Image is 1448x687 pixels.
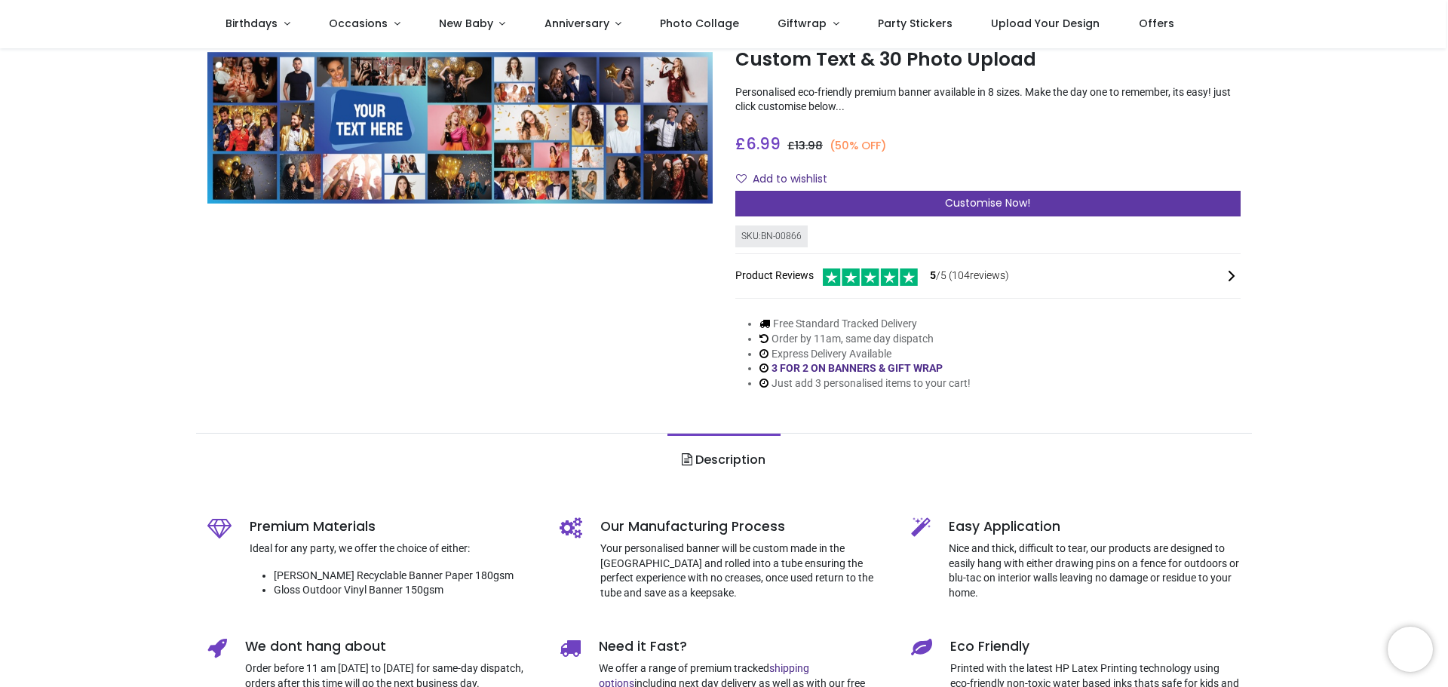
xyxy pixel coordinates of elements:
[949,541,1241,600] p: Nice and thick, difficult to tear, our products are designed to easily hang with either drawing p...
[660,16,739,31] span: Photo Collage
[250,541,537,557] p: Ideal for any party, we offer the choice of either:
[274,583,537,598] li: Gloss Outdoor Vinyl Banner 150gsm
[950,637,1241,656] h5: Eco Friendly
[991,16,1100,31] span: Upload Your Design
[225,16,278,31] span: Birthdays
[930,269,936,281] span: 5
[735,133,781,155] span: £
[245,637,537,656] h5: We dont hang about
[778,16,827,31] span: Giftwrap
[772,362,943,374] a: 3 FOR 2 ON BANNERS & GIFT WRAP
[830,138,887,154] small: (50% OFF)
[667,434,780,486] a: Description
[930,268,1009,284] span: /5 ( 104 reviews)
[878,16,953,31] span: Party Stickers
[274,569,537,584] li: [PERSON_NAME] Recyclable Banner Paper 180gsm
[759,376,971,391] li: Just add 3 personalised items to your cart!
[759,347,971,362] li: Express Delivery Available
[746,133,781,155] span: 6.99
[207,52,713,204] img: Personalised Party Banner - Blue Photo Collage - Custom Text & 30 Photo Upload
[759,317,971,332] li: Free Standard Tracked Delivery
[735,85,1241,115] p: Personalised eco-friendly premium banner available in 8 sizes. Make the day one to remember, its ...
[735,225,808,247] div: SKU: BN-00866
[250,517,537,536] h5: Premium Materials
[787,138,823,153] span: £
[795,138,823,153] span: 13.98
[600,517,889,536] h5: Our Manufacturing Process
[1139,16,1174,31] span: Offers
[759,332,971,347] li: Order by 11am, same day dispatch
[545,16,609,31] span: Anniversary
[949,517,1241,536] h5: Easy Application
[735,266,1241,287] div: Product Reviews
[439,16,493,31] span: New Baby
[736,173,747,184] i: Add to wishlist
[1388,627,1433,672] iframe: Brevo live chat
[945,195,1030,210] span: Customise Now!
[329,16,388,31] span: Occasions
[599,637,889,656] h5: Need it Fast?
[735,167,840,192] button: Add to wishlistAdd to wishlist
[600,541,889,600] p: Your personalised banner will be custom made in the [GEOGRAPHIC_DATA] and rolled into a tube ensu...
